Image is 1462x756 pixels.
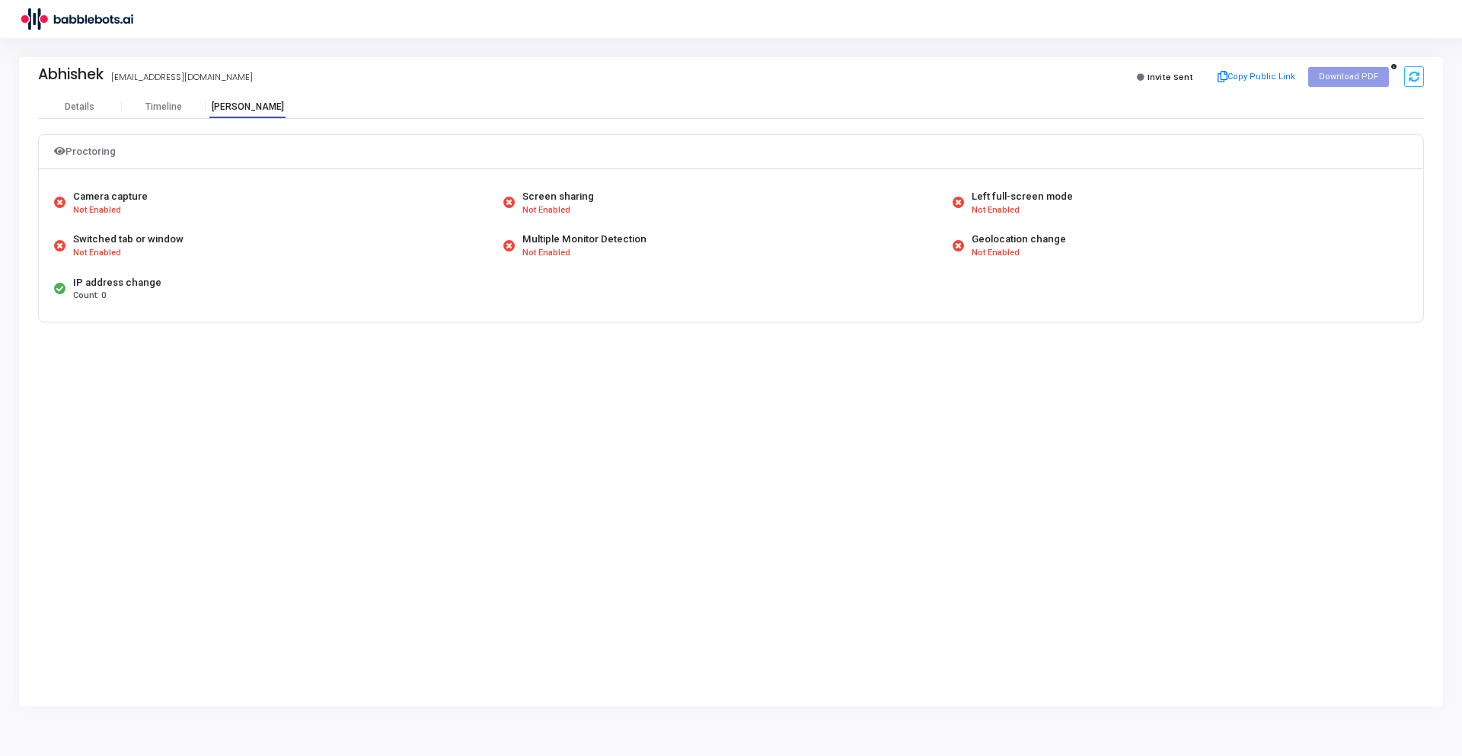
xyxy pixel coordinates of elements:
[522,247,570,260] span: Not Enabled
[73,204,121,217] span: Not Enabled
[522,232,646,247] div: Multiple Monitor Detection
[19,4,133,34] img: logo
[972,247,1020,260] span: Not Enabled
[111,71,253,84] div: [EMAIL_ADDRESS][DOMAIN_NAME]
[522,189,594,204] div: Screen sharing
[73,247,121,260] span: Not Enabled
[972,204,1020,217] span: Not Enabled
[54,143,116,161] div: Proctoring
[1308,67,1389,87] button: Download PDF
[73,290,106,303] span: Count: 0
[1213,66,1301,88] button: Copy Public Link
[65,101,94,113] div: Details
[73,275,161,290] div: IP address change
[38,66,104,83] div: Abhishek
[972,189,1073,204] div: Left full-screen mode
[972,232,1066,247] div: Geolocation change
[73,232,184,247] div: Switched tab or window
[73,189,148,204] div: Camera capture
[206,101,289,113] div: [PERSON_NAME]
[522,204,570,217] span: Not Enabled
[1148,71,1193,83] span: Invite Sent
[145,101,182,113] div: Timeline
